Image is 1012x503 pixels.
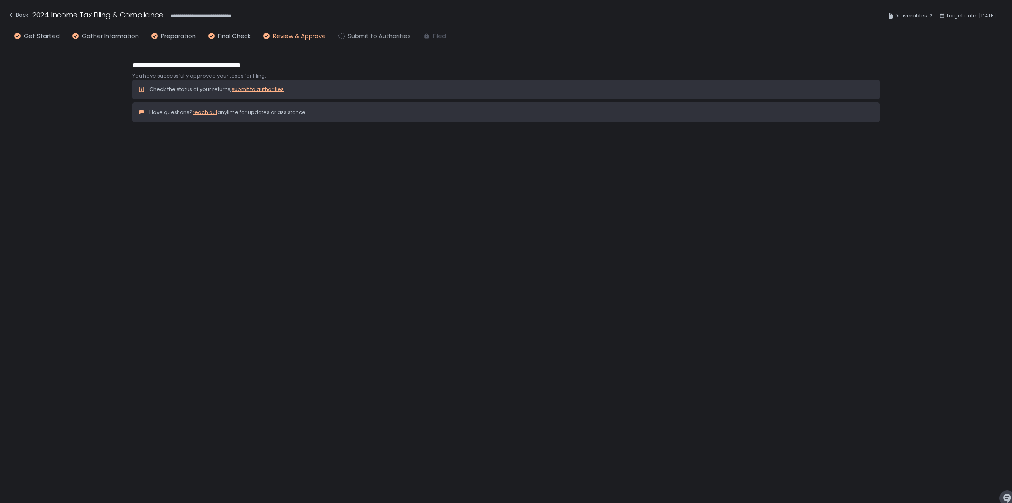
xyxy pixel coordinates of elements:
span: Final Check [218,32,251,41]
a: reach out [193,108,217,116]
div: You have successfully approved your taxes for filing. [132,72,880,80]
p: Have questions? anytime for updates or assistance. [149,109,307,116]
span: Preparation [161,32,196,41]
p: Check the status of your returns, . [149,86,285,93]
div: Back [8,10,28,20]
h1: 2024 Income Tax Filing & Compliance [32,9,163,20]
a: submit to authorities [232,85,284,93]
span: Filed [433,32,446,41]
span: Submit to Authorities [348,32,411,41]
span: Review & Approve [273,32,326,41]
span: Get Started [24,32,60,41]
button: Back [8,9,28,23]
span: Deliverables: 2 [895,11,933,21]
span: Target date: [DATE] [946,11,996,21]
span: Gather Information [82,32,139,41]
